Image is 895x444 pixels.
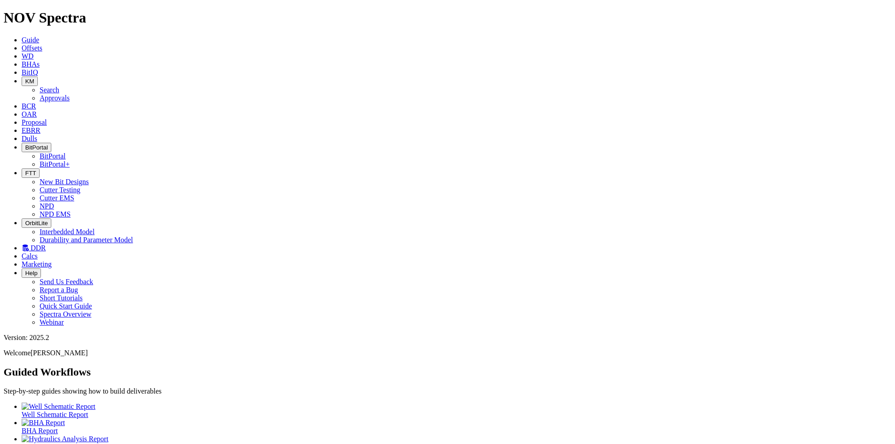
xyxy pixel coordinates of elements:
[40,302,92,310] a: Quick Start Guide
[22,168,40,178] button: FTT
[22,118,47,126] a: Proposal
[40,194,74,202] a: Cutter EMS
[25,220,48,227] span: OrbitLite
[40,318,64,326] a: Webinar
[22,135,37,142] a: Dulls
[4,334,891,342] div: Version: 2025.2
[22,260,52,268] a: Marketing
[40,278,93,285] a: Send Us Feedback
[40,178,89,186] a: New Bit Designs
[22,218,51,228] button: OrbitLite
[40,160,70,168] a: BitPortal+
[22,419,65,427] img: BHA Report
[31,349,88,357] span: [PERSON_NAME]
[40,94,70,102] a: Approvals
[22,252,38,260] a: Calcs
[22,36,39,44] a: Guide
[4,9,891,26] h1: NOV Spectra
[4,387,891,395] p: Step-by-step guides showing how to build deliverables
[22,77,38,86] button: KM
[40,286,78,294] a: Report a Bug
[25,78,34,85] span: KM
[22,403,95,411] img: Well Schematic Report
[22,427,58,435] span: BHA Report
[40,210,71,218] a: NPD EMS
[25,270,37,276] span: Help
[22,52,34,60] a: WD
[40,310,91,318] a: Spectra Overview
[22,44,42,52] a: Offsets
[22,143,51,152] button: BitPortal
[25,170,36,177] span: FTT
[40,86,59,94] a: Search
[22,110,37,118] a: OAR
[22,411,88,418] span: Well Schematic Report
[31,244,46,252] span: DDR
[40,186,81,194] a: Cutter Testing
[22,68,38,76] a: BitIQ
[40,236,133,244] a: Durability and Parameter Model
[22,435,108,443] img: Hydraulics Analysis Report
[22,419,891,435] a: BHA Report BHA Report
[22,244,46,252] a: DDR
[22,102,36,110] a: BCR
[22,403,891,418] a: Well Schematic Report Well Schematic Report
[40,152,66,160] a: BitPortal
[4,349,891,357] p: Welcome
[40,228,94,236] a: Interbedded Model
[4,366,891,378] h2: Guided Workflows
[22,127,40,134] a: EBRR
[22,268,41,278] button: Help
[25,144,48,151] span: BitPortal
[22,60,40,68] a: BHAs
[40,294,83,302] a: Short Tutorials
[40,202,54,210] a: NPD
